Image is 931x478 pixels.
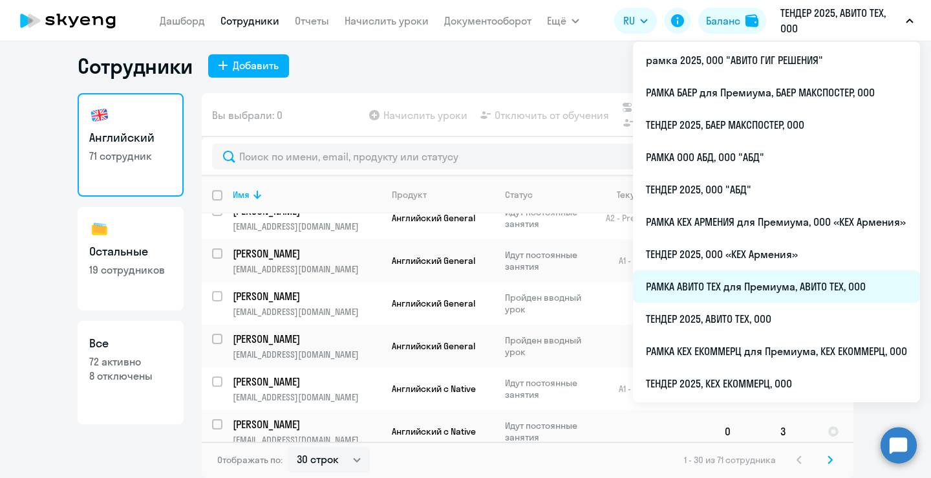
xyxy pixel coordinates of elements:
[233,332,381,346] a: [PERSON_NAME]
[780,5,901,36] p: ТЕНДЕР 2025, АВИТО ТЕХ, ООО
[392,212,475,224] span: Английский General
[505,249,594,272] p: Идут постоянные занятия
[233,375,381,389] a: [PERSON_NAME]
[233,189,250,201] div: Имя
[505,334,594,358] p: Пройден вводный урок
[233,246,381,261] a: [PERSON_NAME]
[698,8,766,34] button: Балансbalance
[745,14,758,27] img: balance
[547,13,566,28] span: Ещё
[706,13,740,28] div: Баланс
[505,206,594,230] p: Идут постоянные занятия
[444,14,531,27] a: Документооборот
[89,243,172,260] h3: Остальные
[505,292,594,315] p: Пройден вводный урок
[233,417,379,431] p: [PERSON_NAME]
[89,219,110,239] img: others
[78,53,193,79] h1: Сотрудники
[605,189,714,201] div: Текущий уровень
[233,289,381,303] a: [PERSON_NAME]
[233,263,381,275] p: [EMAIL_ADDRESS][DOMAIN_NAME]
[89,263,172,277] p: 19 сотрудников
[217,454,283,466] span: Отображать по:
[233,349,381,360] p: [EMAIL_ADDRESS][DOMAIN_NAME]
[212,144,843,169] input: Поиск по имени, email, продукту или статусу
[233,306,381,318] p: [EMAIL_ADDRESS][DOMAIN_NAME]
[220,14,279,27] a: Сотрудники
[684,454,776,466] span: 1 - 30 из 71 сотрудника
[619,383,679,395] span: A1 - Elementary
[505,189,533,201] div: Статус
[233,375,379,389] p: [PERSON_NAME]
[392,298,475,309] span: Английский General
[619,255,679,266] span: A1 - Elementary
[633,41,920,402] ul: Ещё
[392,383,476,395] span: Английский с Native
[208,54,289,78] button: Добавить
[505,377,594,400] p: Идут постоянные занятия
[78,207,184,310] a: Остальные19 сотрудников
[295,14,329,27] a: Отчеты
[233,189,381,201] div: Имя
[78,321,184,424] a: Все72 активно8 отключены
[160,14,205,27] a: Дашборд
[233,221,381,232] p: [EMAIL_ADDRESS][DOMAIN_NAME]
[392,189,427,201] div: Продукт
[89,335,172,352] h3: Все
[774,5,920,36] button: ТЕНДЕР 2025, АВИТО ТЕХ, ООО
[233,246,379,261] p: [PERSON_NAME]
[89,129,172,146] h3: Английский
[233,391,381,403] p: [EMAIL_ADDRESS][DOMAIN_NAME]
[89,149,172,163] p: 71 сотрудник
[505,420,594,443] p: Идут постоянные занятия
[547,8,579,34] button: Ещё
[233,434,381,446] p: [EMAIL_ADDRESS][DOMAIN_NAME]
[345,14,429,27] a: Начислить уроки
[714,410,770,453] td: 0
[233,289,379,303] p: [PERSON_NAME]
[89,354,172,369] p: 72 активно
[212,107,283,123] span: Вы выбрали: 0
[89,369,172,383] p: 8 отключены
[770,410,817,453] td: 3
[614,8,657,34] button: RU
[392,255,475,266] span: Английский General
[606,212,692,224] span: A2 - Pre-Intermediate
[89,105,110,125] img: english
[392,426,476,437] span: Английский с Native
[233,58,279,73] div: Добавить
[78,93,184,197] a: Английский71 сотрудник
[617,189,690,201] div: Текущий уровень
[392,340,475,352] span: Английский General
[623,13,635,28] span: RU
[233,417,381,431] a: [PERSON_NAME]
[233,332,379,346] p: [PERSON_NAME]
